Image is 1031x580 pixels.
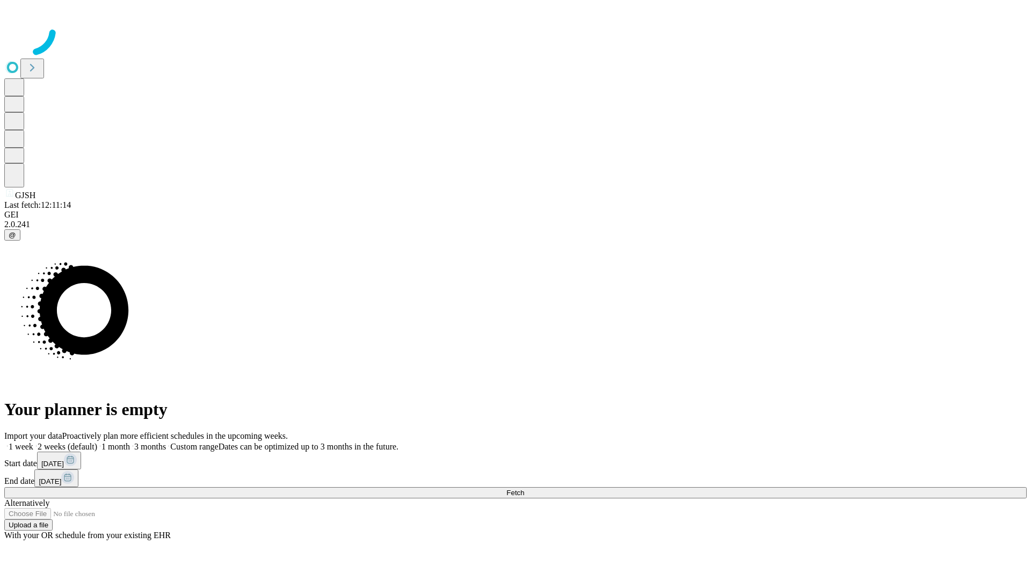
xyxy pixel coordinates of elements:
[134,442,166,451] span: 3 months
[170,442,218,451] span: Custom range
[506,489,524,497] span: Fetch
[4,519,53,531] button: Upload a file
[4,469,1027,487] div: End date
[9,442,33,451] span: 1 week
[38,442,97,451] span: 2 weeks (default)
[4,229,20,241] button: @
[4,452,1027,469] div: Start date
[4,487,1027,498] button: Fetch
[4,431,62,440] span: Import your data
[39,477,61,485] span: [DATE]
[37,452,81,469] button: [DATE]
[219,442,398,451] span: Dates can be optimized up to 3 months in the future.
[4,498,49,508] span: Alternatively
[4,220,1027,229] div: 2.0.241
[4,200,71,209] span: Last fetch: 12:11:14
[101,442,130,451] span: 1 month
[4,400,1027,419] h1: Your planner is empty
[41,460,64,468] span: [DATE]
[34,469,78,487] button: [DATE]
[62,431,288,440] span: Proactively plan more efficient schedules in the upcoming weeks.
[15,191,35,200] span: GJSH
[9,231,16,239] span: @
[4,531,171,540] span: With your OR schedule from your existing EHR
[4,210,1027,220] div: GEI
